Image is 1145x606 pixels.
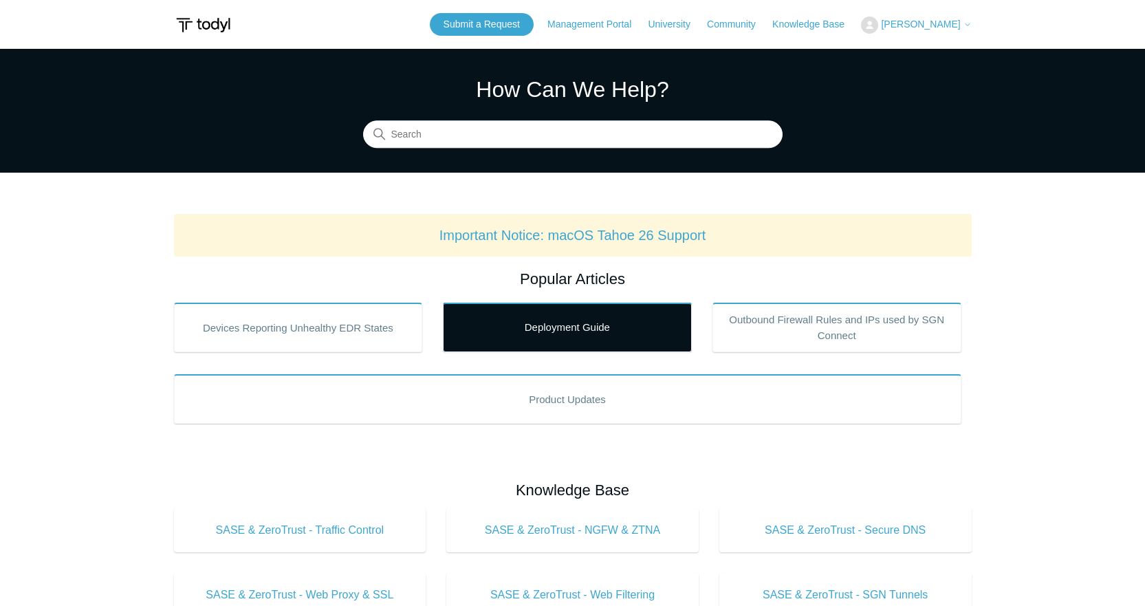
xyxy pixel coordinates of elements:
a: Important Notice: macOS Tahoe 26 Support [439,228,706,243]
span: SASE & ZeroTrust - Secure DNS [740,522,951,539]
a: Devices Reporting Unhealthy EDR States [174,303,423,352]
a: Community [707,17,770,32]
a: Submit a Request [430,13,534,36]
span: SASE & ZeroTrust - Web Proxy & SSL [195,587,406,603]
h2: Popular Articles [174,268,972,290]
a: University [648,17,704,32]
a: Management Portal [547,17,645,32]
a: SASE & ZeroTrust - Traffic Control [174,508,426,552]
input: Search [363,121,783,149]
span: SASE & ZeroTrust - Web Filtering [467,587,678,603]
h2: Knowledge Base [174,479,972,501]
span: SASE & ZeroTrust - NGFW & ZTNA [467,522,678,539]
a: Product Updates [174,374,961,424]
a: Outbound Firewall Rules and IPs used by SGN Connect [712,303,961,352]
a: SASE & ZeroTrust - NGFW & ZTNA [446,508,699,552]
h1: How Can We Help? [363,73,783,106]
a: Knowledge Base [772,17,858,32]
span: SASE & ZeroTrust - SGN Tunnels [740,587,951,603]
a: SASE & ZeroTrust - Secure DNS [719,508,972,552]
span: [PERSON_NAME] [881,19,960,30]
button: [PERSON_NAME] [861,17,971,34]
span: SASE & ZeroTrust - Traffic Control [195,522,406,539]
a: Deployment Guide [443,303,692,352]
img: Todyl Support Center Help Center home page [174,12,232,38]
